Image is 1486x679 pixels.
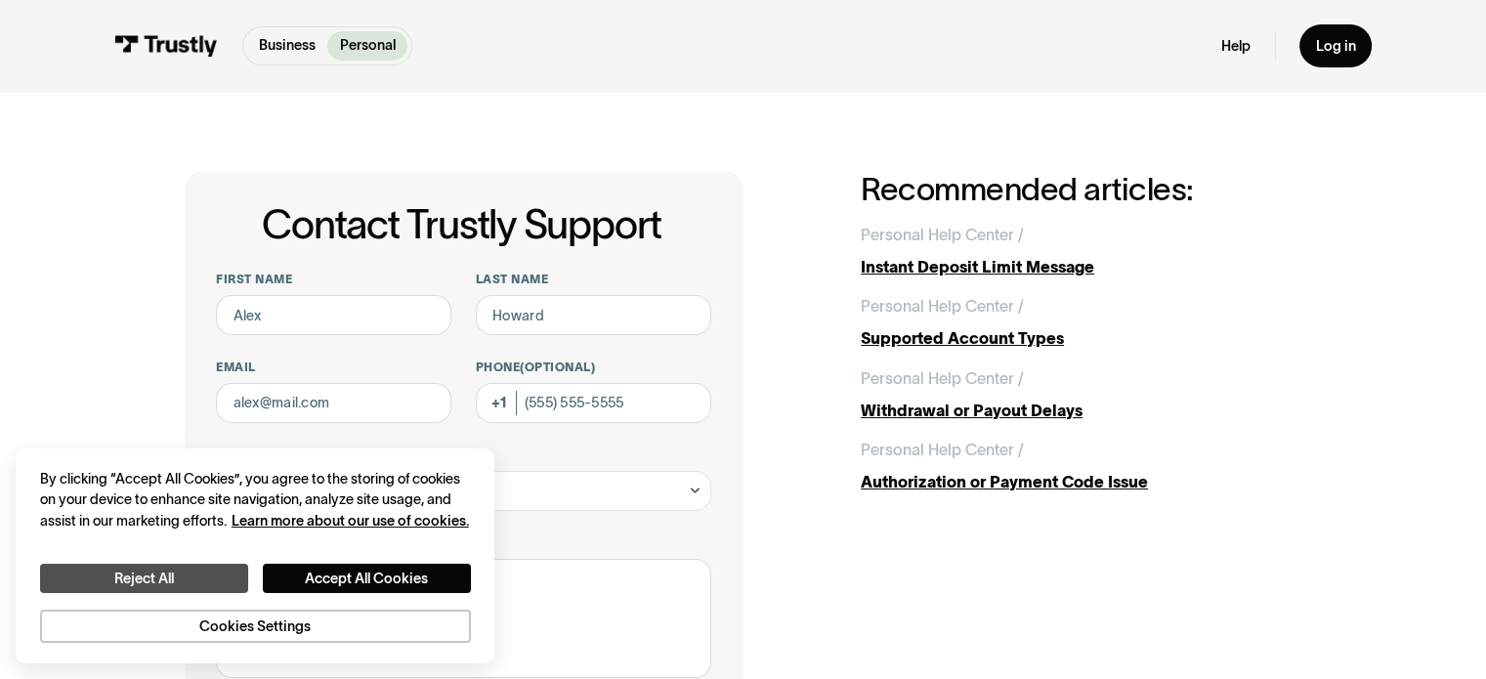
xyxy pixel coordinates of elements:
[861,172,1301,207] h2: Recommended articles:
[247,31,328,61] a: Business
[476,383,711,423] input: (555) 555-5555
[232,513,469,529] a: More information about your privacy, opens in a new tab
[216,446,710,462] label: Subject
[40,610,471,644] button: Cookies Settings
[861,438,1301,493] a: Personal Help Center /Authorization or Payment Code Issue
[861,326,1301,351] div: Supported Account Types
[861,223,1024,247] div: Personal Help Center /
[861,294,1301,350] a: Personal Help Center /Supported Account Types
[216,295,451,335] input: Alex
[16,448,494,662] div: Cookie banner
[1315,37,1355,56] div: Log in
[861,470,1301,494] div: Authorization or Payment Code Issue
[216,383,451,423] input: alex@mail.com
[40,469,471,644] div: Privacy
[114,35,218,57] img: Trustly Logo
[212,203,710,247] h1: Contact Trustly Support
[861,294,1024,318] div: Personal Help Center /
[861,366,1301,422] a: Personal Help Center /Withdrawal or Payout Delays
[520,361,595,373] span: (Optional)
[259,35,316,56] p: Business
[40,469,471,531] div: By clicking “Accept All Cookies”, you agree to the storing of cookies on your device to enhance s...
[861,399,1301,423] div: Withdrawal or Payout Delays
[327,31,407,61] a: Personal
[263,564,471,594] button: Accept All Cookies
[476,295,711,335] input: Howard
[216,272,451,287] label: First name
[1299,24,1372,66] a: Log in
[861,255,1301,279] div: Instant Deposit Limit Message
[1221,37,1251,56] a: Help
[861,223,1301,278] a: Personal Help Center /Instant Deposit Limit Message
[476,360,711,375] label: Phone
[40,564,248,594] button: Reject All
[861,438,1024,462] div: Personal Help Center /
[340,35,396,56] p: Personal
[476,272,711,287] label: Last name
[861,366,1024,391] div: Personal Help Center /
[216,360,451,375] label: Email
